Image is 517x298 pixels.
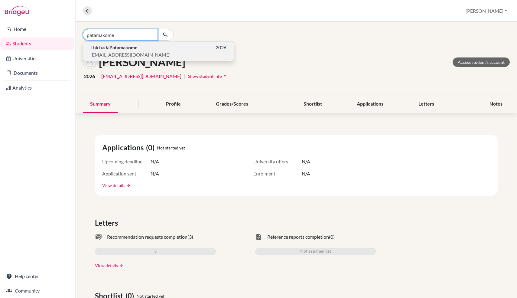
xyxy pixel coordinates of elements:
[1,270,74,282] a: Help center
[300,248,331,255] span: Not assigned yet
[1,52,74,64] a: Universities
[1,67,74,79] a: Documents
[97,73,99,80] span: |
[95,233,102,241] span: mark_email_read
[1,38,74,50] a: Students
[188,71,228,81] button: Show student infoarrow_drop_down
[1,285,74,297] a: Community
[90,51,171,58] span: [EMAIL_ADDRESS][DOMAIN_NAME]
[107,233,187,241] span: Recommendation requests completion
[222,73,228,79] i: arrow_drop_down
[159,95,188,113] div: Profile
[102,170,151,177] span: Application sent
[302,170,310,177] span: N/A
[90,44,138,51] span: Thichada
[267,233,329,241] span: Reference reports completion
[253,158,302,165] span: University offers
[84,73,95,80] span: 2026
[411,95,441,113] div: Letters
[157,145,185,151] span: Not started yet
[102,182,125,188] a: View details
[146,142,157,153] span: (0)
[95,262,118,269] a: View details
[255,233,262,241] span: task
[188,74,222,79] span: Show student info
[101,73,181,80] a: [EMAIL_ADDRESS][DOMAIN_NAME]
[5,6,29,16] img: Bridge-U
[453,57,510,67] a: Access student's account
[118,264,123,268] a: arrow_forward
[151,170,159,177] span: N/A
[216,44,226,51] span: 2026
[154,248,157,255] span: 3
[1,23,74,35] a: Home
[209,95,255,113] div: Grades/Scores
[83,95,118,113] div: Summary
[83,41,234,61] button: ThichadaPatamakome2026[EMAIL_ADDRESS][DOMAIN_NAME]
[102,142,146,153] span: Applications
[482,95,510,113] div: Notes
[187,233,193,241] span: (3)
[102,158,151,165] span: Upcoming deadline
[302,158,310,165] span: N/A
[95,218,120,228] span: Letters
[184,73,185,80] span: |
[253,170,302,177] span: Enrolment
[125,183,131,188] a: arrow_forward
[1,82,74,94] a: Analytics
[83,55,96,69] img: Ravikarn Dechkerd's avatar
[109,44,138,50] b: Patamakome
[296,95,329,113] div: Shortlist
[151,158,159,165] span: N/A
[99,56,185,69] h1: [PERSON_NAME]
[463,5,510,17] button: [PERSON_NAME]
[329,233,335,241] span: (0)
[83,29,158,41] input: Find student by name...
[350,95,391,113] div: Applications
